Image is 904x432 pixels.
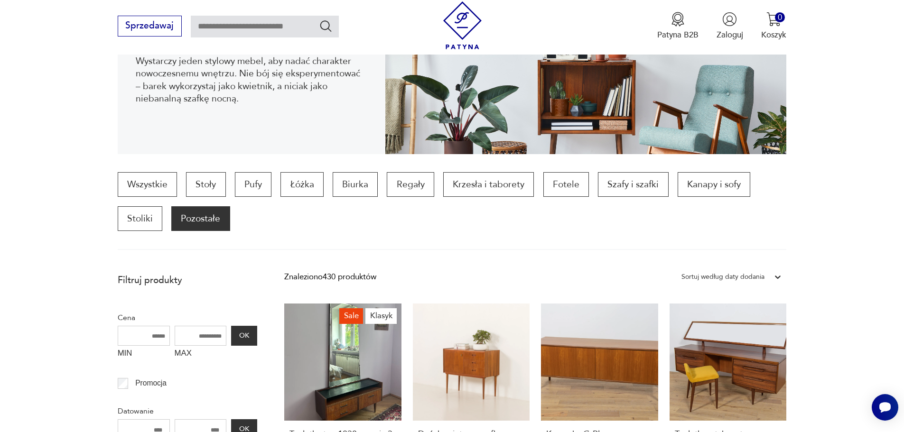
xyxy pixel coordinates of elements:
[118,405,257,417] p: Datowanie
[543,172,589,197] a: Fotele
[231,326,257,346] button: OK
[319,19,333,33] button: Szukaj
[722,12,737,27] img: Ikonka użytkownika
[872,394,898,421] iframe: Smartsupp widget button
[598,172,668,197] a: Szafy i szafki
[657,29,699,40] p: Patyna B2B
[118,23,182,30] a: Sprzedawaj
[443,172,534,197] a: Krzesła i taborety
[387,172,434,197] a: Regały
[171,206,230,231] a: Pozostałe
[118,206,162,231] a: Stoliki
[118,312,257,324] p: Cena
[280,172,323,197] a: Łóżka
[118,16,182,37] button: Sprzedawaj
[717,12,743,40] button: Zaloguj
[681,271,764,283] div: Sortuj według daty dodania
[118,172,177,197] a: Wszystkie
[438,1,486,49] img: Patyna - sklep z meblami i dekoracjami vintage
[235,172,271,197] a: Pufy
[186,172,225,197] a: Stoły
[671,12,685,27] img: Ikona medalu
[136,55,367,105] p: Wystarczy jeden stylowy mebel, aby nadać charakter nowoczesnemu wnętrzu. Nie bój się eksperymento...
[657,12,699,40] button: Patyna B2B
[175,346,227,364] label: MAX
[717,29,743,40] p: Zaloguj
[118,346,170,364] label: MIN
[766,12,781,27] img: Ikona koszyka
[284,271,376,283] div: Znaleziono 430 produktów
[775,12,785,22] div: 0
[118,274,257,286] p: Filtruj produkty
[135,377,167,389] p: Promocja
[761,12,786,40] button: 0Koszyk
[761,29,786,40] p: Koszyk
[333,172,378,197] a: Biurka
[657,12,699,40] a: Ikona medaluPatyna B2B
[678,172,750,197] a: Kanapy i sofy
